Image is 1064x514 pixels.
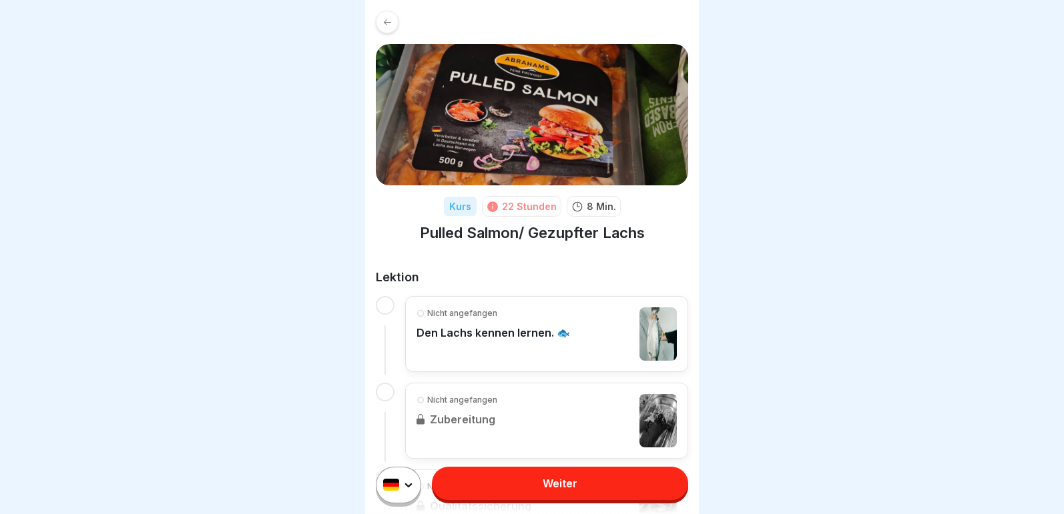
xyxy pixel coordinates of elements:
[432,467,688,500] a: Weiter
[427,307,497,319] p: Nicht angefangen
[502,199,557,213] div: 22 Stunden
[417,307,677,361] a: Nicht angefangenDen Lachs kennen lernen. 🐟
[376,269,688,285] h2: Lektion
[376,44,688,185] img: u9aru6m2fo15j3kolrzikttx.png
[587,199,616,213] p: 8 Min.
[444,197,477,216] div: Kurs
[417,326,570,339] p: Den Lachs kennen lernen. 🐟
[639,307,677,361] img: a00h2ou9beq1s18ndqj1exmc.png
[420,223,645,243] h1: Pulled Salmon/ Gezupfter Lachs
[383,479,399,491] img: de.svg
